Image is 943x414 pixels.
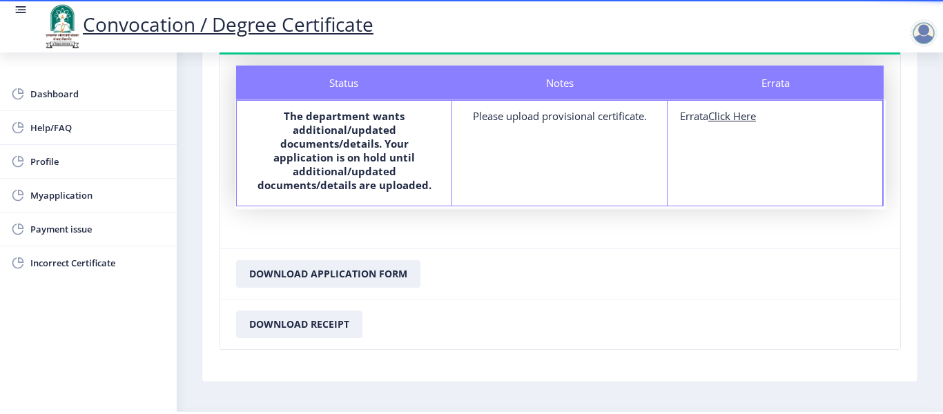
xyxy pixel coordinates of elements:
button: Download Receipt [236,310,362,338]
div: Please upload provisional certificate. [465,109,654,123]
div: Notes [452,66,668,100]
a: Convocation / Degree Certificate [41,11,373,37]
div: Errata [668,66,884,100]
span: Dashboard [30,86,166,102]
span: Myapplication [30,187,166,204]
div: Errata [680,109,870,123]
span: Profile [30,153,166,170]
u: Click Here [708,109,756,123]
button: Download Application Form [236,260,420,288]
b: The department wants additional/updated documents/details. Your application is on hold until addi... [257,109,431,192]
div: Status [236,66,452,100]
img: logo [41,3,83,50]
span: Incorrect Certificate [30,255,166,271]
span: Help/FAQ [30,119,166,136]
span: Payment issue [30,221,166,237]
